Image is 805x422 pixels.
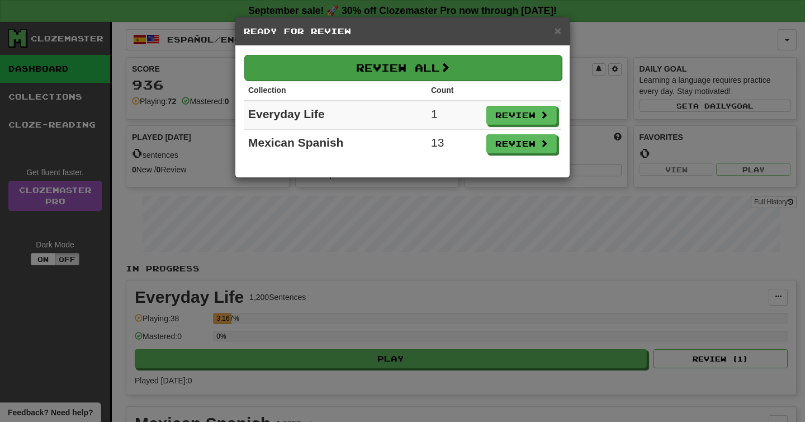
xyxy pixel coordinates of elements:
[244,55,562,81] button: Review All
[486,134,557,153] button: Review
[244,26,561,37] h5: Ready for Review
[486,106,557,125] button: Review
[427,80,482,101] th: Count
[427,130,482,158] td: 13
[555,24,561,37] span: ×
[427,101,482,130] td: 1
[244,130,427,158] td: Mexican Spanish
[555,25,561,36] button: Close
[244,80,427,101] th: Collection
[244,101,427,130] td: Everyday Life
